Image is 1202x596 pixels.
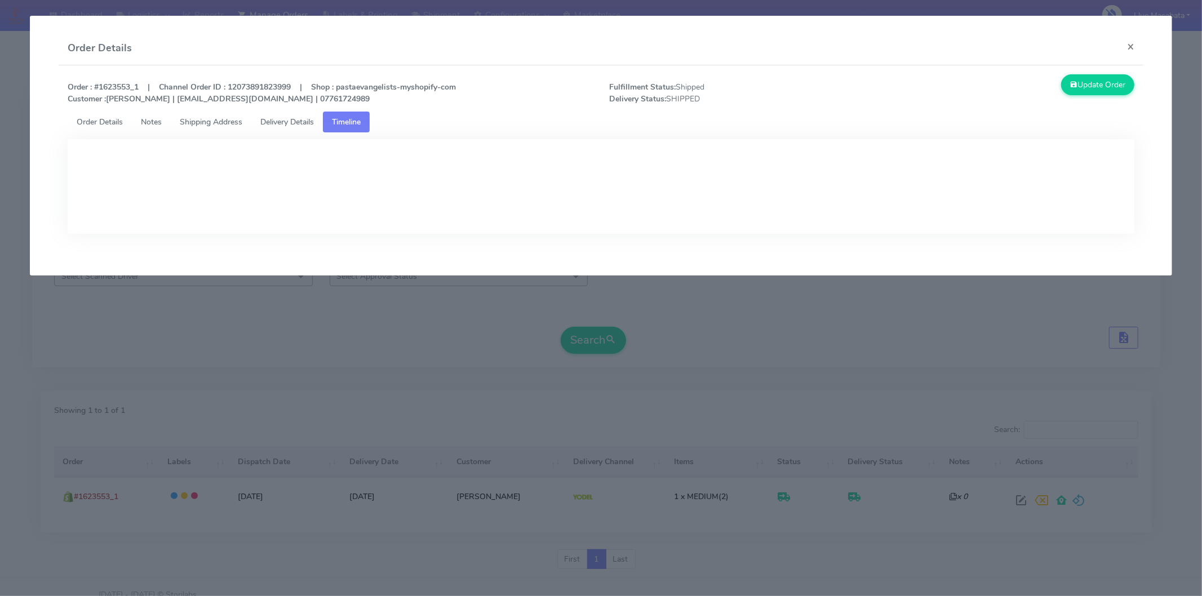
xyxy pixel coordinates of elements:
[609,94,666,104] strong: Delivery Status:
[68,112,1134,132] ul: Tabs
[77,117,123,127] span: Order Details
[609,82,676,92] strong: Fulfillment Status:
[68,82,456,104] strong: Order : #1623553_1 | Channel Order ID : 12073891823999 | Shop : pastaevangelists-myshopify-com [P...
[1061,74,1134,95] button: Update Order
[332,117,361,127] span: Timeline
[68,41,132,56] h4: Order Details
[260,117,314,127] span: Delivery Details
[68,94,106,104] strong: Customer :
[601,81,872,105] span: Shipped SHIPPED
[141,117,162,127] span: Notes
[1118,32,1143,61] button: Close
[180,117,242,127] span: Shipping Address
